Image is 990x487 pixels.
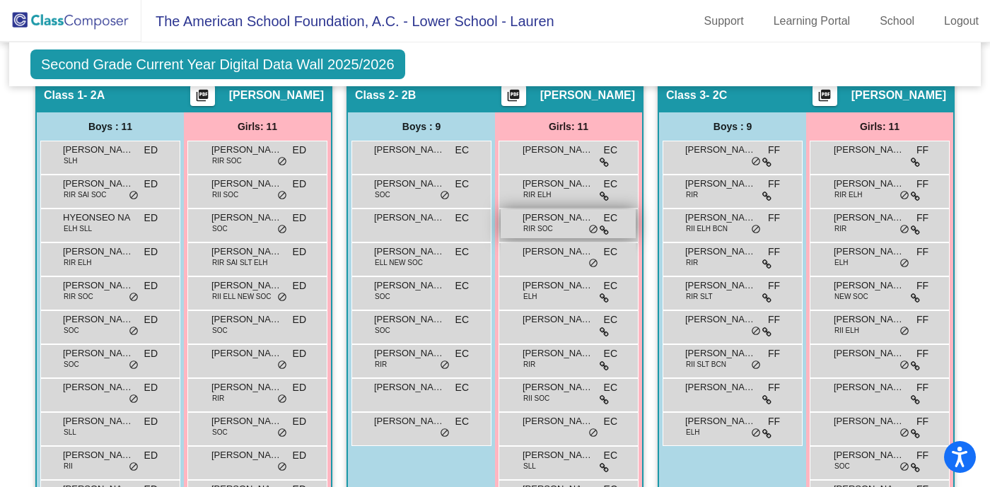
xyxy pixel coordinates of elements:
a: School [868,10,926,33]
span: FF [916,177,928,192]
span: [PERSON_NAME] [374,414,445,428]
span: do_not_disturb_alt [899,224,909,235]
span: ELH SLL [64,223,92,234]
span: FF [916,414,928,429]
span: RIR SAI SOC [64,189,107,200]
span: RIR [686,189,698,200]
span: SOC [212,427,228,438]
span: do_not_disturb_alt [899,190,909,201]
span: FF [916,312,928,327]
span: Class 1 [44,88,83,102]
span: do_not_disturb_alt [440,360,450,371]
span: RIR SLT [686,291,713,302]
span: do_not_disturb_alt [899,462,909,473]
span: [PERSON_NAME] [834,414,904,428]
span: [PERSON_NAME] [211,278,282,293]
span: [PERSON_NAME] [834,278,904,293]
span: SOC [834,461,850,471]
span: [PERSON_NAME] [63,278,134,293]
div: Girls: 11 [806,112,953,141]
span: [PERSON_NAME] [374,312,445,327]
span: [PERSON_NAME] [834,448,904,462]
span: do_not_disturb_alt [277,292,287,303]
span: [PERSON_NAME] [834,380,904,394]
span: RIR SOC [64,291,93,302]
span: [PERSON_NAME] [834,177,904,191]
span: [PERSON_NAME] [523,414,593,428]
span: RIR ELH [523,189,551,200]
mat-icon: picture_as_pdf [194,88,211,108]
span: [PERSON_NAME] [211,414,282,428]
span: [PERSON_NAME] [229,88,324,102]
span: [PERSON_NAME] [834,312,904,327]
span: ED [293,380,306,395]
span: ED [144,312,158,327]
span: FF [768,312,780,327]
span: FF [916,448,928,463]
span: RIR [523,359,535,370]
span: [PERSON_NAME] [PERSON_NAME] [211,245,282,259]
span: do_not_disturb_alt [899,326,909,337]
span: [PERSON_NAME] [523,448,593,462]
span: do_not_disturb_alt [129,190,139,201]
span: ED [144,245,158,259]
span: [PERSON_NAME] [540,88,635,102]
span: [PERSON_NAME] [685,346,756,360]
span: ED [144,346,158,361]
span: RIR [834,223,846,234]
span: EC [604,448,617,463]
span: [PERSON_NAME] [63,448,134,462]
span: do_not_disturb_alt [277,156,287,168]
span: FF [768,211,780,225]
span: do_not_disturb_alt [129,326,139,337]
span: ED [293,278,306,293]
span: EC [604,414,617,429]
span: do_not_disturb_alt [277,394,287,405]
span: ED [144,177,158,192]
span: [PERSON_NAME] [523,177,593,191]
span: ED [144,211,158,225]
span: RII SOC [212,189,238,200]
span: Second Grade Current Year Digital Data Wall 2025/2026 [30,49,405,79]
span: ED [144,380,158,395]
span: do_not_disturb_alt [277,428,287,439]
a: Support [693,10,755,33]
span: do_not_disturb_alt [277,462,287,473]
span: EC [604,346,617,361]
span: EC [604,211,617,225]
span: EC [604,312,617,327]
span: ED [144,143,158,158]
span: [PERSON_NAME] [374,143,445,157]
span: [PERSON_NAME] [834,346,904,360]
span: EC [604,380,617,395]
span: RIR [375,359,387,370]
span: [PERSON_NAME] [63,312,134,327]
span: [PERSON_NAME] [374,211,445,225]
span: [PERSON_NAME] [523,380,593,394]
span: HYEONSEO NA [63,211,134,225]
span: [PERSON_NAME] [211,143,282,157]
span: RIR ELH [834,189,862,200]
span: ED [293,346,306,361]
span: SLL [523,461,536,471]
span: ED [293,177,306,192]
span: - 2C [706,88,727,102]
span: [PERSON_NAME] [63,245,134,259]
span: [PERSON_NAME] [834,245,904,259]
span: FF [768,346,780,361]
span: SOC [212,325,228,336]
span: FF [768,278,780,293]
span: [PERSON_NAME] [211,346,282,360]
span: do_not_disturb_alt [751,360,761,371]
span: EC [604,278,617,293]
span: do_not_disturb_alt [899,360,909,371]
span: SOC [375,189,390,200]
div: Boys : 9 [659,112,806,141]
span: [PERSON_NAME] [374,245,445,259]
span: [PERSON_NAME] [685,245,756,259]
span: SOC [375,325,390,336]
span: ELH [686,427,699,438]
span: do_not_disturb_alt [277,224,287,235]
mat-icon: picture_as_pdf [505,88,522,108]
span: ED [293,414,306,429]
